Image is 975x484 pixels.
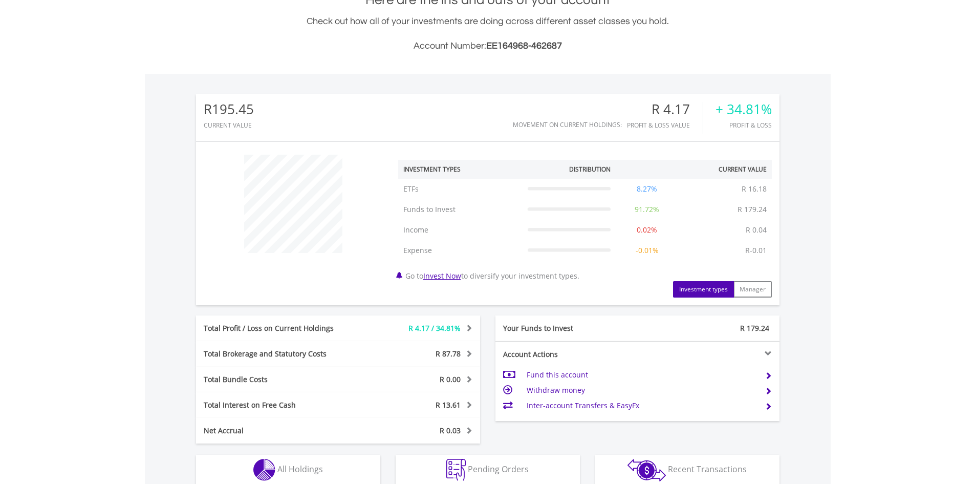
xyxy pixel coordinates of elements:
[446,459,466,481] img: pending_instructions-wht.png
[627,122,703,129] div: Profit & Loss Value
[740,240,772,261] td: R-0.01
[253,459,275,481] img: holdings-wht.png
[391,150,779,298] div: Go to to diversify your investment types.
[398,179,523,199] td: ETFs
[678,160,772,179] th: Current Value
[495,349,638,360] div: Account Actions
[204,102,254,117] div: R195.45
[436,400,461,410] span: R 13.61
[408,323,461,333] span: R 4.17 / 34.81%
[627,459,666,481] img: transactions-zar-wht.png
[616,220,678,240] td: 0.02%
[736,179,772,199] td: R 16.18
[627,102,703,117] div: R 4.17
[732,199,772,220] td: R 179.24
[196,426,362,436] div: Net Accrual
[733,281,772,298] button: Manager
[196,323,362,333] div: Total Profit / Loss on Current Holdings
[673,281,734,298] button: Investment types
[716,102,772,117] div: + 34.81%
[668,464,747,475] span: Recent Transactions
[440,426,461,435] span: R 0.03
[513,121,622,128] div: Movement on Current Holdings:
[436,349,461,359] span: R 87.78
[486,41,562,51] span: EE164968-462687
[527,383,756,398] td: Withdraw money
[741,220,772,240] td: R 0.04
[398,240,523,261] td: Expense
[740,323,769,333] span: R 179.24
[616,179,678,199] td: 8.27%
[196,39,779,53] h3: Account Number:
[495,323,638,333] div: Your Funds to Invest
[196,400,362,410] div: Total Interest on Free Cash
[616,240,678,261] td: -0.01%
[527,367,756,383] td: Fund this account
[196,374,362,385] div: Total Bundle Costs
[398,220,523,240] td: Income
[398,199,523,220] td: Funds to Invest
[716,122,772,129] div: Profit & Loss
[196,14,779,53] div: Check out how all of your investments are doing across different asset classes you hold.
[423,271,461,281] a: Invest Now
[569,165,611,174] div: Distribution
[527,398,756,413] td: Inter-account Transfers & EasyFx
[398,160,523,179] th: Investment Types
[440,374,461,384] span: R 0.00
[277,464,323,475] span: All Holdings
[196,349,362,359] div: Total Brokerage and Statutory Costs
[468,464,529,475] span: Pending Orders
[616,199,678,220] td: 91.72%
[204,122,254,129] div: CURRENT VALUE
